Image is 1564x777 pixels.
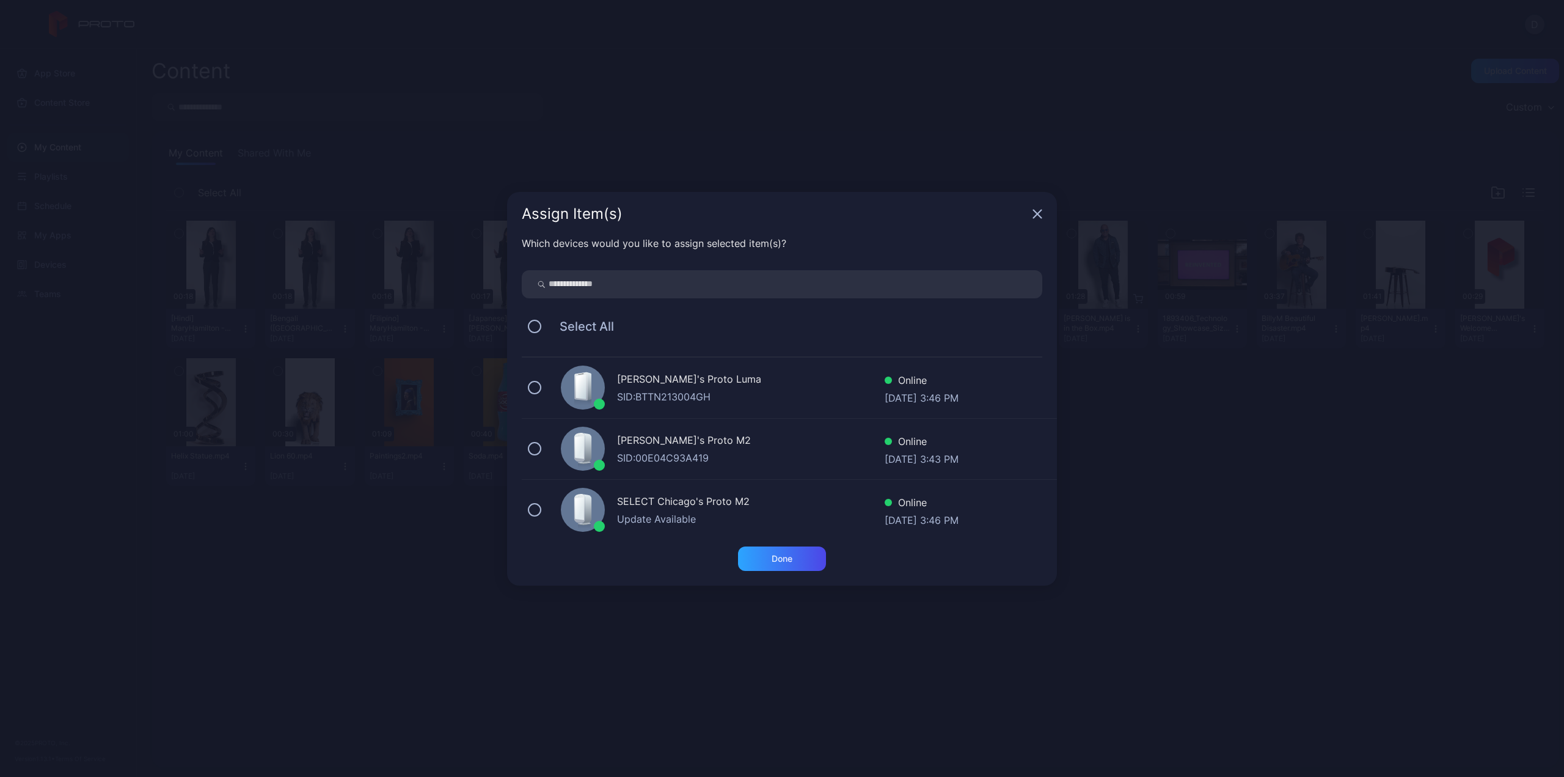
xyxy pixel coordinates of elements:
div: SELECT Chicago's Proto M2 [617,494,885,512]
button: Done [738,547,826,571]
div: Online [885,434,959,452]
div: [DATE] 3:43 PM [885,452,959,464]
span: Select All [547,319,614,334]
div: Assign Item(s) [522,207,1028,221]
div: Done [772,554,792,564]
div: Update Available [617,512,885,526]
div: Online [885,495,959,513]
div: [DATE] 3:46 PM [885,513,959,525]
div: [DATE] 3:46 PM [885,391,959,403]
div: Online [885,373,959,391]
div: [PERSON_NAME]'s Proto Luma [617,372,885,389]
div: [PERSON_NAME]'s Proto M2 [617,433,885,451]
div: SID: 00E04C93A419 [617,451,885,465]
div: Which devices would you like to assign selected item(s)? [522,236,1042,251]
div: SID: BTTN213004GH [617,389,885,404]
